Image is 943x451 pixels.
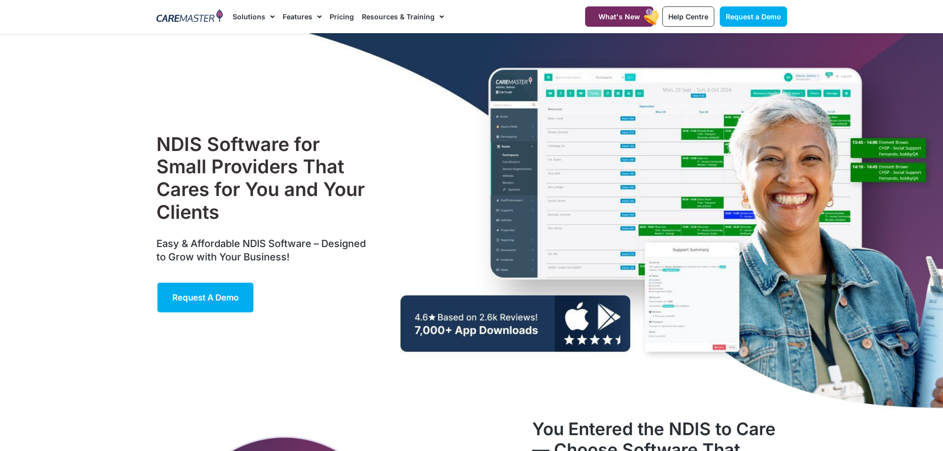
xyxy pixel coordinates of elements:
a: Help Centre [662,6,714,27]
span: Request a Demo [172,293,239,302]
span: Help Centre [668,12,708,21]
a: Request a Demo [156,282,254,313]
span: Request a Demo [726,12,781,21]
span: What's New [598,12,640,21]
span: Easy & Affordable NDIS Software – Designed to Grow with Your Business! [156,238,366,263]
img: CareMaster Logo [156,9,223,24]
a: What's New [585,6,653,27]
a: Request a Demo [720,6,787,27]
h1: NDIS Software for Small Providers That Cares for You and Your Clients [156,133,371,223]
